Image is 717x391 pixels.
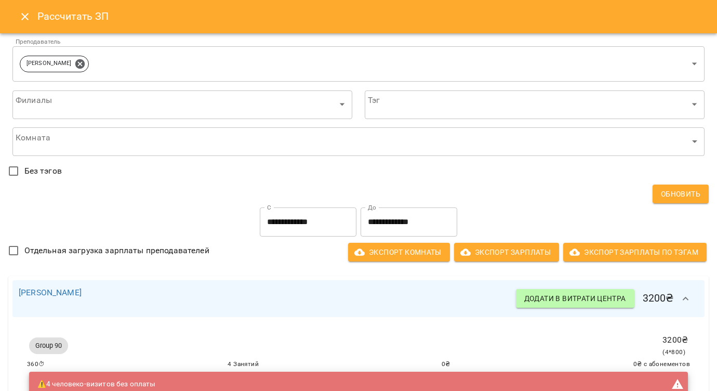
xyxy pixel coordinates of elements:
[454,243,559,262] button: Экспорт Зарплаты
[524,292,626,305] span: Додати в витрати центра
[12,90,352,119] div: ​
[29,341,68,350] span: Group 90
[27,359,45,370] span: 360 ⏱
[26,59,71,68] p: [PERSON_NAME]
[442,359,450,370] span: 0 ₴
[12,46,705,82] div: [PERSON_NAME]
[356,246,442,258] span: Экспорт комнаты
[19,288,82,297] a: [PERSON_NAME]
[20,56,89,72] div: [PERSON_NAME]
[662,348,685,356] span: ( 4 * 800 )
[462,246,551,258] span: Экспорт Зарплаты
[365,90,705,119] div: ​
[516,286,698,311] h6: 3200 ₴
[633,359,690,370] span: 0 ₴ с абонементов
[24,244,209,257] span: Отдельная загрузка зарплаты преподавателей
[662,334,688,346] p: 3200 ₴
[572,246,698,258] span: Экспорт Зарплаты по тэгам
[37,8,705,24] h6: Рассчитать ЗП
[228,359,259,370] span: 4 Занятий
[24,165,62,177] span: Без тэгов
[516,289,634,308] button: Додати в витрати центра
[653,185,709,203] button: Обновить
[563,243,707,262] button: Экспорт Зарплаты по тэгам
[12,4,37,29] button: Close
[661,188,700,200] span: Обновить
[12,127,705,157] div: ​
[348,243,450,262] button: Экспорт комнаты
